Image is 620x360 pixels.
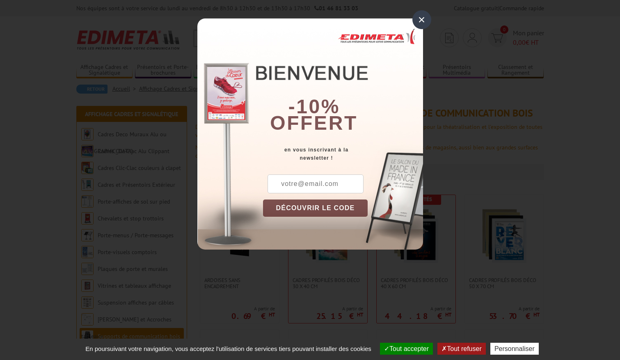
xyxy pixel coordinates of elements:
input: votre@email.com [268,174,364,193]
div: × [412,10,431,29]
b: -10% [288,96,340,117]
span: En poursuivant votre navigation, vous acceptez l'utilisation de services tiers pouvant installer ... [81,345,375,352]
div: en vous inscrivant à la newsletter ! [263,146,423,162]
button: Tout refuser [437,343,485,355]
button: Personnaliser (fenêtre modale) [490,343,539,355]
font: offert [270,112,358,134]
button: DÉCOUVRIR LE CODE [263,199,368,217]
button: Tout accepter [380,343,433,355]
